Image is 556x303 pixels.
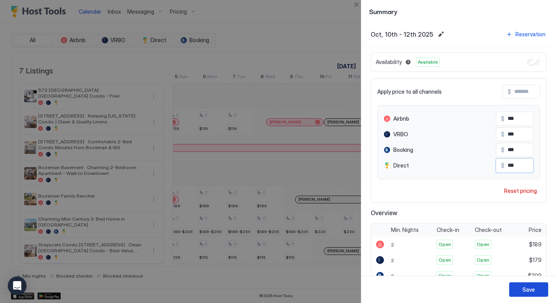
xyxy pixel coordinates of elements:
span: Open [477,272,489,279]
div: Open Intercom Messenger [8,276,27,295]
button: Blocked dates override all pricing rules and remain unavailable until manually unblocked [403,57,413,67]
span: $179 [529,257,542,264]
span: 2 [391,257,394,263]
span: Overview [371,209,547,217]
span: Available [418,59,438,66]
span: Open [439,257,451,264]
span: $ [501,131,504,138]
span: Open [439,241,451,248]
span: Check-out [475,226,502,233]
div: Reservation [515,30,545,38]
span: Open [439,272,451,279]
div: Save [522,285,535,294]
span: Booking [393,146,413,153]
div: Reset pricing [504,187,537,195]
button: Reset pricing [501,185,540,196]
span: 2 [391,273,394,279]
button: Reservation [505,29,547,39]
button: Save [509,282,548,297]
span: Price [529,226,542,233]
span: $ [508,88,511,95]
span: Summary [369,6,548,16]
span: 2 [391,242,394,248]
span: Open [477,241,489,248]
span: $209 [528,272,542,279]
span: Min. Nights [391,226,419,233]
span: Apply price to all channels [377,88,442,95]
span: Oct, 10th - 12th 2025 [371,30,433,38]
span: $189 [529,241,542,248]
span: Airbnb [393,115,409,122]
span: Availability [376,59,402,66]
span: Check-in [437,226,459,233]
span: Open [477,257,489,264]
span: VRBO [393,131,408,138]
span: $ [501,115,504,122]
span: Direct [393,162,409,169]
span: $ [501,162,504,169]
span: $ [501,146,504,153]
button: Edit date range [436,30,446,39]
